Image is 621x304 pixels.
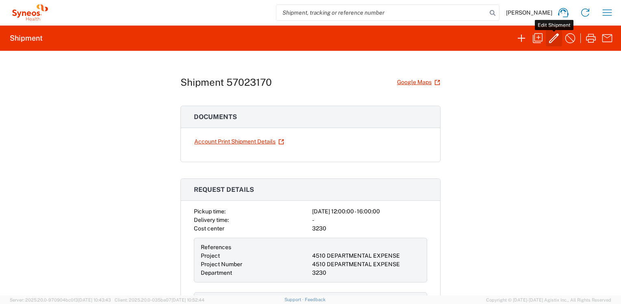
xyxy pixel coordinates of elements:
div: [DATE] 12:00:00 - 16:00:00 [312,207,427,216]
a: Account Print Shipment Details [194,135,284,149]
h2: Shipment [10,33,43,43]
h1: Shipment 57023170 [180,76,272,88]
span: Documents [194,113,237,121]
span: [PERSON_NAME] [506,9,552,16]
div: Department [201,269,309,277]
span: Server: 2025.20.0-970904bc0f3 [10,297,111,302]
span: Request details [194,186,254,193]
span: Delivery time: [194,217,229,223]
div: 4510 DEPARTMENTAL EXPENSE [312,252,420,260]
span: Cost center [194,225,224,232]
a: Support [284,297,305,302]
span: Pickup time: [194,208,226,215]
div: Project Number [201,260,309,269]
a: Feedback [305,297,326,302]
div: 3230 [312,269,420,277]
div: Project [201,252,309,260]
span: References [201,244,231,250]
div: - [312,216,427,224]
span: [DATE] 10:52:44 [172,297,204,302]
span: Client: 2025.20.0-035ba07 [115,297,204,302]
span: [DATE] 10:43:43 [78,297,111,302]
div: 4510 DEPARTMENTAL EXPENSE [312,260,420,269]
div: 3230 [312,224,427,233]
span: Copyright © [DATE]-[DATE] Agistix Inc., All Rights Reserved [486,296,611,304]
a: Google Maps [397,75,441,89]
input: Shipment, tracking or reference number [276,5,487,20]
